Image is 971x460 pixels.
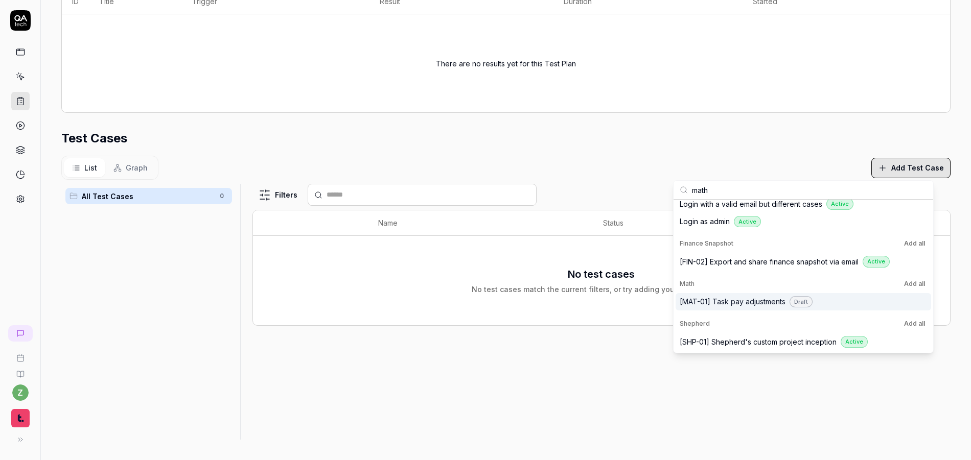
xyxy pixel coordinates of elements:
button: List [64,158,105,177]
div: There are no results yet for this Test Plan [436,27,576,100]
span: Graph [126,162,148,173]
button: Add all [902,318,927,330]
div: Suggestions [674,200,933,353]
span: [MAT-01] Task pay adjustments [680,296,785,307]
button: Timmy Logo [4,401,36,429]
a: New conversation [8,325,33,342]
div: Active [734,216,761,228]
button: Filters [252,185,304,205]
span: [FIN-02] Export and share finance snapshot via email [680,256,859,267]
span: Login with a valid email but different cases [680,199,822,209]
button: Add all [902,278,927,290]
a: Book a call with us [4,346,36,362]
h2: Test Cases [61,129,127,148]
h3: No test cases [568,267,635,282]
span: 0 [216,190,228,202]
a: Documentation [4,362,36,378]
span: [SHP-01] Shepherd's custom project inception [680,336,837,347]
div: Active [863,256,890,268]
span: List [84,162,97,173]
th: Status [593,210,823,236]
button: Graph [105,158,156,177]
img: Timmy Logo [11,409,30,427]
span: All Test Cases [82,191,214,202]
span: Login as admin [680,216,730,227]
button: z [12,384,29,401]
button: Add Test Case [871,158,951,178]
div: Active [841,336,868,348]
div: No test cases match the current filters, or try adding your first test case. [472,284,731,295]
div: Active [826,198,853,210]
div: Shepherd [680,318,927,330]
button: Add all [902,237,927,250]
div: Finance Snapshot [680,237,927,250]
th: Name [368,210,593,236]
div: Draft [790,296,813,308]
div: Math [680,278,927,290]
